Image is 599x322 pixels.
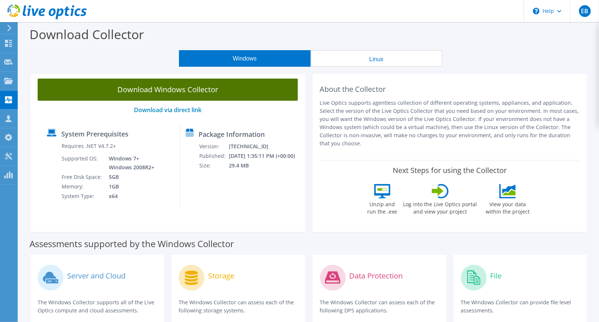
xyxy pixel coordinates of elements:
a: Download via direct link [134,106,202,114]
label: Log into the Live Optics portal and view your project [403,198,478,215]
label: Server and Cloud [67,272,125,280]
svg: \n [533,8,540,14]
label: Data Protection [350,272,403,280]
td: [TECHNICAL_ID] [228,142,302,151]
label: Assessments supported by the Windows Collector [30,240,234,247]
p: The Windows Collector can assess each of the following DPS applications. [320,298,439,315]
h2: About the Collector [320,85,580,94]
p: Live Optics supports agentless collection of different operating systems, appliances, and applica... [320,99,580,148]
label: Storage [208,272,234,280]
p: The Windows Collector supports all of the Live Optics compute and cloud assessments. [38,298,156,315]
p: The Windows Collector can provide file level assessments. [461,298,580,315]
label: File [490,272,502,280]
label: System Prerequisites [61,130,128,138]
td: Version: [199,142,228,151]
td: 1GB [103,182,156,191]
td: 29.4 MB [228,161,302,170]
label: Unzip and run the .exe [365,198,399,215]
label: Download Collector [30,26,144,43]
td: 5GB [103,172,156,182]
td: [DATE] 1:35:11 PM (+00:00) [228,151,302,161]
p: The Windows Collector can assess each of the following storage systems. [179,298,297,315]
td: Published: [199,151,228,161]
label: Package Information [199,131,265,138]
label: Next Steps for using the Collector [393,166,507,175]
label: Requires .NET V4.7.2+ [62,142,116,150]
td: Free Disk Space: [61,172,103,182]
td: System Type: [61,191,103,201]
td: x64 [103,191,156,201]
td: Supported OS: [61,154,103,172]
td: Memory: [61,182,103,191]
button: Windows [179,50,311,67]
td: Windows 7+ Windows 2008R2+ [103,154,156,172]
span: EB [579,5,591,17]
button: Linux [311,50,443,67]
a: Download Windows Collector [38,79,298,101]
label: View your data within the project [481,198,534,215]
td: Size: [199,161,228,170]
